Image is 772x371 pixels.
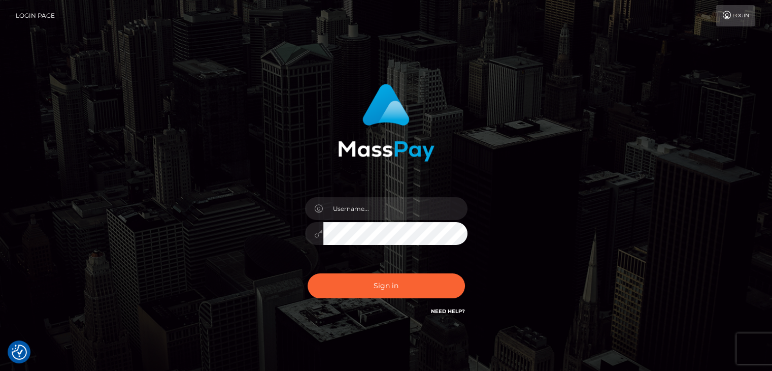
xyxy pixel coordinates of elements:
a: Need Help? [431,308,465,315]
button: Consent Preferences [12,345,27,360]
a: Login Page [16,5,55,26]
input: Username... [323,197,467,220]
button: Sign in [308,273,465,298]
a: Login [716,5,755,26]
img: MassPay Login [338,84,434,162]
img: Revisit consent button [12,345,27,360]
